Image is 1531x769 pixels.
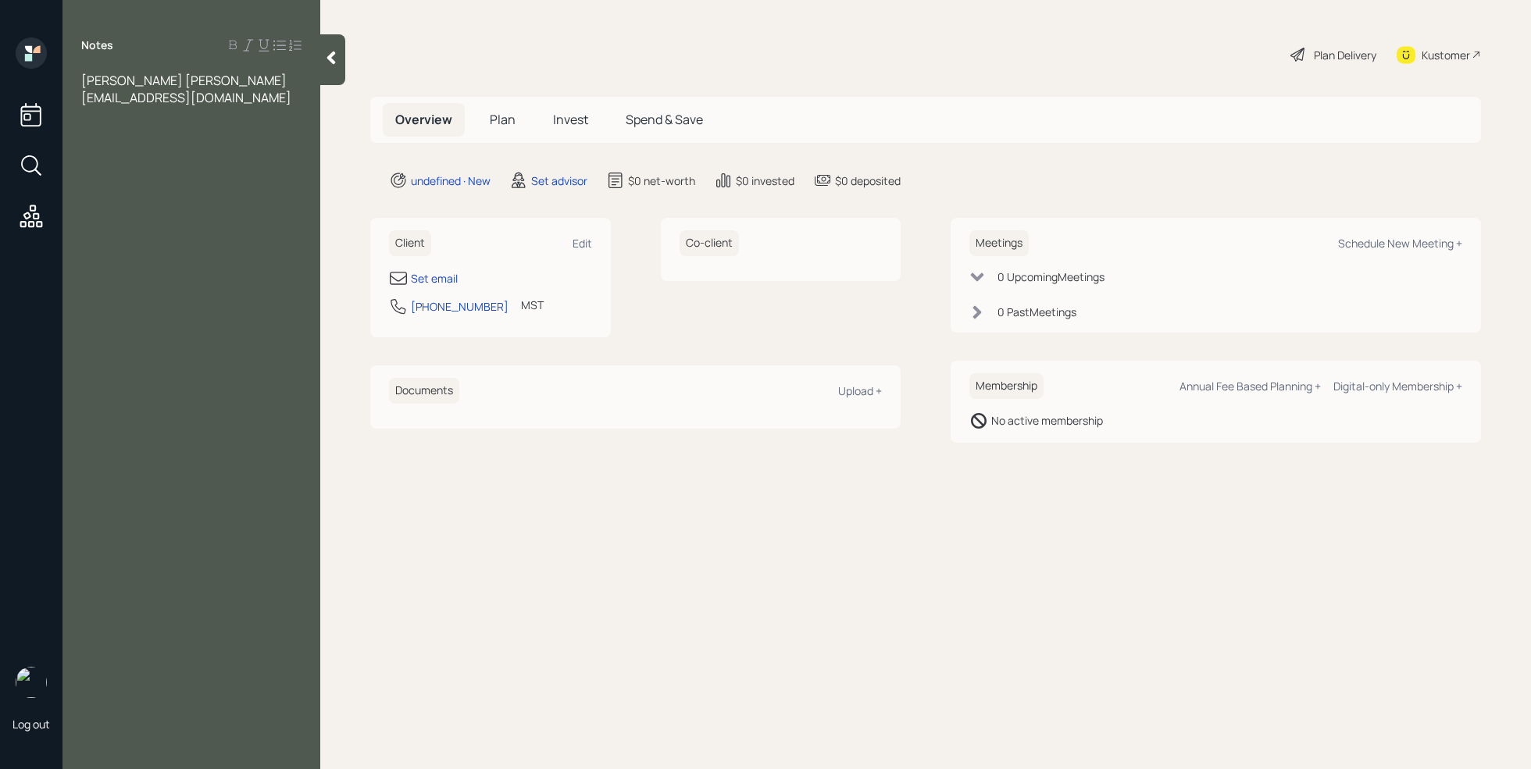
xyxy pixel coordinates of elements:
div: $0 invested [736,173,794,189]
label: Notes [81,37,113,53]
div: Set email [411,270,458,287]
span: Spend & Save [626,111,703,128]
div: Annual Fee Based Planning + [1179,379,1321,393]
span: Overview [395,111,452,128]
div: 0 Upcoming Meeting s [997,269,1105,285]
div: No active membership [991,412,1103,429]
div: Set advisor [531,173,587,189]
div: Upload + [838,383,882,398]
div: MST [521,297,544,313]
div: Digital-only Membership + [1333,379,1462,393]
h6: Co-client [680,230,739,256]
div: $0 deposited [835,173,901,189]
div: 0 Past Meeting s [997,304,1076,320]
span: Invest [553,111,588,128]
div: undefined · New [411,173,491,189]
h6: Client [389,230,431,256]
div: Kustomer [1422,47,1470,63]
h6: Membership [969,373,1044,399]
div: [PHONE_NUMBER] [411,298,509,315]
span: Plan [490,111,516,128]
div: Plan Delivery [1314,47,1376,63]
h6: Meetings [969,230,1029,256]
h6: Documents [389,378,459,404]
div: $0 net-worth [628,173,695,189]
div: Schedule New Meeting + [1338,236,1462,251]
img: retirable_logo.png [16,667,47,698]
span: [PERSON_NAME] [PERSON_NAME][EMAIL_ADDRESS][DOMAIN_NAME] [81,72,291,106]
div: Edit [573,236,592,251]
div: Log out [12,717,50,732]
